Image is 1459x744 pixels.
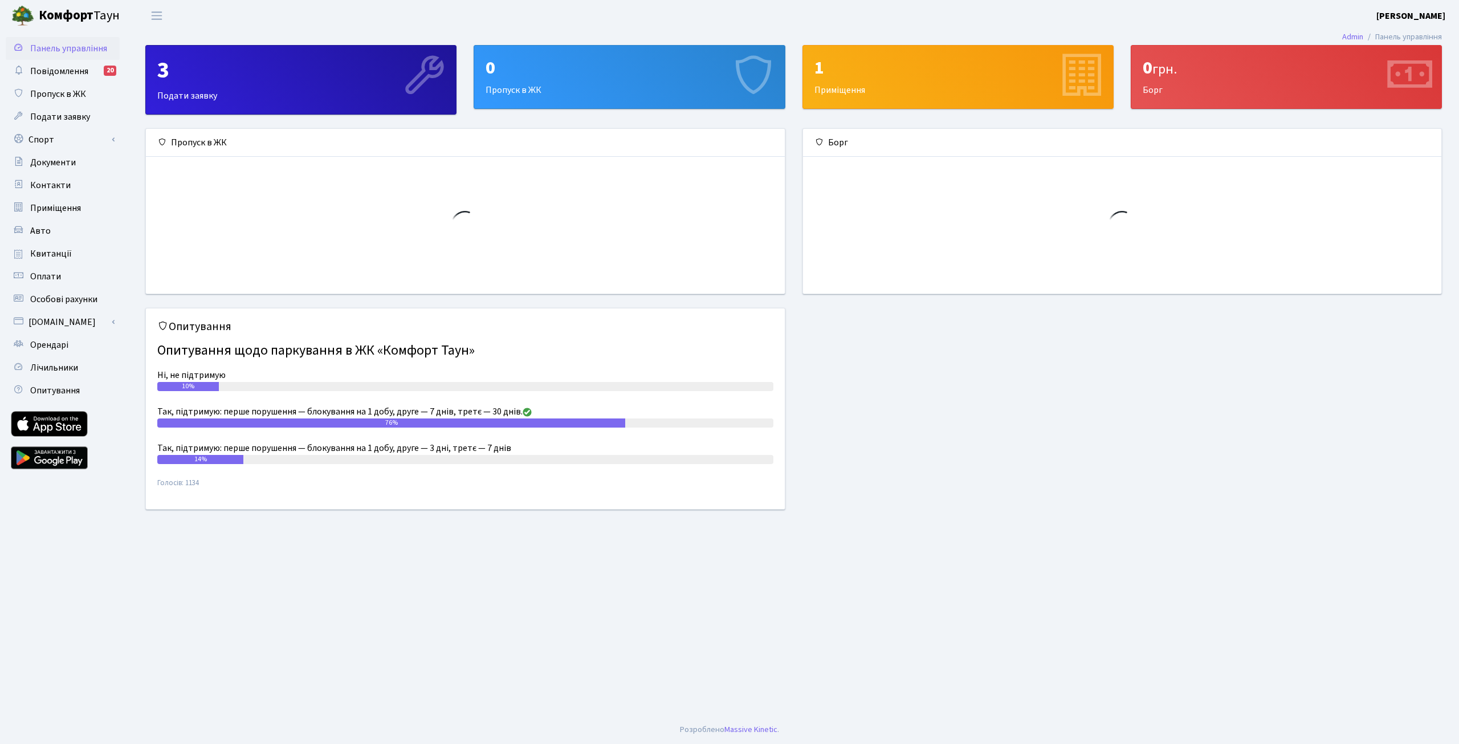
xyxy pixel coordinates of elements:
[802,45,1114,109] a: 1Приміщення
[1363,31,1442,43] li: Панель управління
[1131,46,1441,108] div: Борг
[157,57,445,84] div: 3
[803,46,1113,108] div: Приміщення
[6,242,120,265] a: Квитанції
[724,723,777,735] a: Massive Kinetic
[146,129,785,157] div: Пропуск в ЖК
[6,219,120,242] a: Авто
[6,334,120,356] a: Орендарі
[30,111,90,123] span: Подати заявку
[6,37,120,60] a: Панель управління
[6,174,120,197] a: Контакти
[1376,10,1445,22] b: [PERSON_NAME]
[1143,57,1430,79] div: 0
[1342,31,1363,43] a: Admin
[142,6,171,25] button: Переключити навігацію
[30,179,71,192] span: Контакти
[6,265,120,288] a: Оплати
[157,478,773,498] small: Голосів: 1134
[680,723,779,736] div: Розроблено .
[6,356,120,379] a: Лічильники
[30,156,76,169] span: Документи
[6,197,120,219] a: Приміщення
[6,105,120,128] a: Подати заявку
[486,57,773,79] div: 0
[6,288,120,311] a: Особові рахунки
[39,6,93,25] b: Комфорт
[30,225,51,237] span: Авто
[11,5,34,27] img: logo.png
[30,65,88,78] span: Повідомлення
[157,320,773,334] h5: Опитування
[30,361,78,374] span: Лічильники
[30,293,97,306] span: Особові рахунки
[39,6,120,26] span: Таун
[6,128,120,151] a: Спорт
[803,129,1442,157] div: Борг
[30,270,61,283] span: Оплати
[30,247,72,260] span: Квитанції
[146,46,456,114] div: Подати заявку
[30,42,107,55] span: Панель управління
[157,405,773,418] div: Так, підтримую: перше порушення — блокування на 1 добу, друге — 7 днів, третє — 30 днів.
[30,384,80,397] span: Опитування
[6,60,120,83] a: Повідомлення20
[6,311,120,334] a: [DOMAIN_NAME]
[814,57,1102,79] div: 1
[474,45,785,109] a: 0Пропуск в ЖК
[30,88,86,100] span: Пропуск в ЖК
[6,83,120,105] a: Пропуск в ЖК
[104,66,116,76] div: 20
[145,45,457,115] a: 3Подати заявку
[157,418,625,428] div: 76%
[30,202,81,214] span: Приміщення
[474,46,784,108] div: Пропуск в ЖК
[30,339,68,351] span: Орендарі
[157,441,773,455] div: Так, підтримую: перше порушення — блокування на 1 добу, друге — 3 дні, третє — 7 днів
[6,379,120,402] a: Опитування
[157,455,243,464] div: 14%
[1376,9,1445,23] a: [PERSON_NAME]
[6,151,120,174] a: Документи
[157,338,773,364] h4: Опитування щодо паркування в ЖК «Комфорт Таун»
[1152,59,1177,79] span: грн.
[1325,25,1459,49] nav: breadcrumb
[157,382,219,391] div: 10%
[157,368,773,382] div: Ні, не підтримую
